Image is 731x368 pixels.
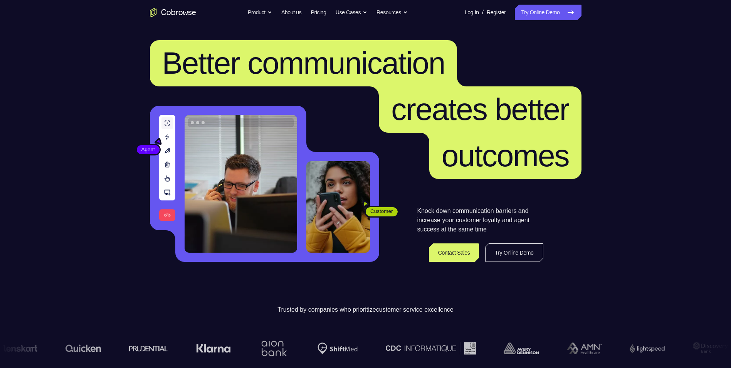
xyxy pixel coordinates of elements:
[311,5,326,20] a: Pricing
[150,8,196,17] a: Go to the home page
[129,345,168,351] img: prudential
[487,5,506,20] a: Register
[482,8,484,17] span: /
[385,342,476,354] img: CDC Informatique
[465,5,479,20] a: Log In
[306,161,370,253] img: A customer holding their phone
[185,115,297,253] img: A customer support agent talking on the phone
[376,5,408,20] button: Resources
[195,344,230,353] img: Klarna
[248,5,272,20] button: Product
[391,92,569,127] span: creates better
[429,243,479,262] a: Contact Sales
[566,343,602,354] img: AMN Healthcare
[258,333,289,364] img: Aion Bank
[281,5,301,20] a: About us
[515,5,581,20] a: Try Online Demo
[317,343,357,354] img: Shiftmed
[162,46,445,80] span: Better communication
[485,243,543,262] a: Try Online Demo
[336,5,367,20] button: Use Cases
[417,206,543,234] p: Knock down communication barriers and increase your customer loyalty and agent success at the sam...
[376,306,454,313] span: customer service excellence
[442,138,569,173] span: outcomes
[503,343,538,354] img: avery-dennison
